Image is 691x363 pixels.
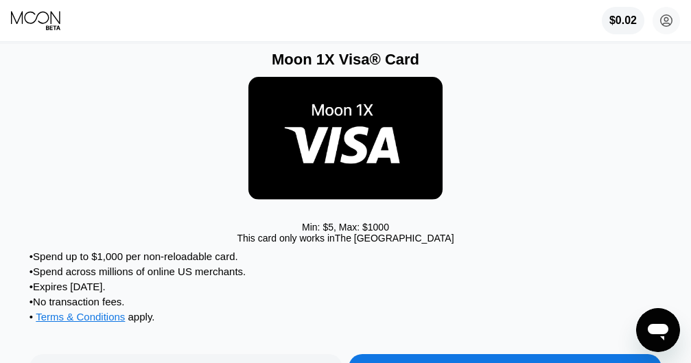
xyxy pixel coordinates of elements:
iframe: Button to launch messaging window [636,308,680,352]
div: • apply . [30,311,661,326]
div: $0.02 [602,7,644,34]
div: Min: $ 5 , Max: $ 1000 [302,222,389,233]
div: • Spend across millions of online US merchants. [30,266,661,277]
div: Terms & Conditions [36,311,125,326]
div: $0.02 [609,14,637,27]
div: • Spend up to $1,000 per non-reloadable card. [30,250,661,262]
div: • Expires [DATE]. [30,281,661,292]
div: This card only works in The [GEOGRAPHIC_DATA] [237,233,454,244]
span: Terms & Conditions [36,311,125,323]
div: • No transaction fees. [30,296,661,307]
div: Moon 1X Visa® Card [30,51,661,69]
